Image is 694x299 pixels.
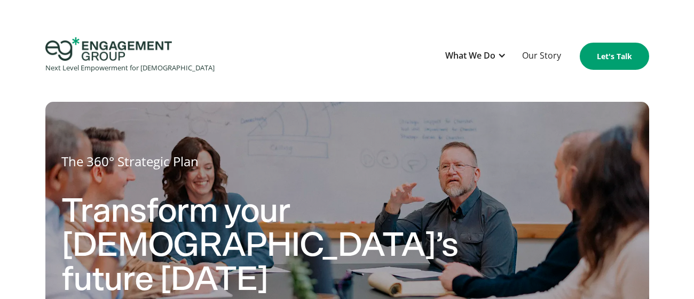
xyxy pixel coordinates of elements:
[61,150,633,173] h1: The 360° Strategic Plan
[440,43,511,69] div: What We Do
[517,43,566,69] a: Our Story
[45,37,215,75] a: home
[580,43,649,70] a: Let's Talk
[45,61,215,75] div: Next Level Empowerment for [DEMOGRAPHIC_DATA]
[45,37,172,61] img: Engagement Group Logo Icon
[445,49,495,63] div: What We Do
